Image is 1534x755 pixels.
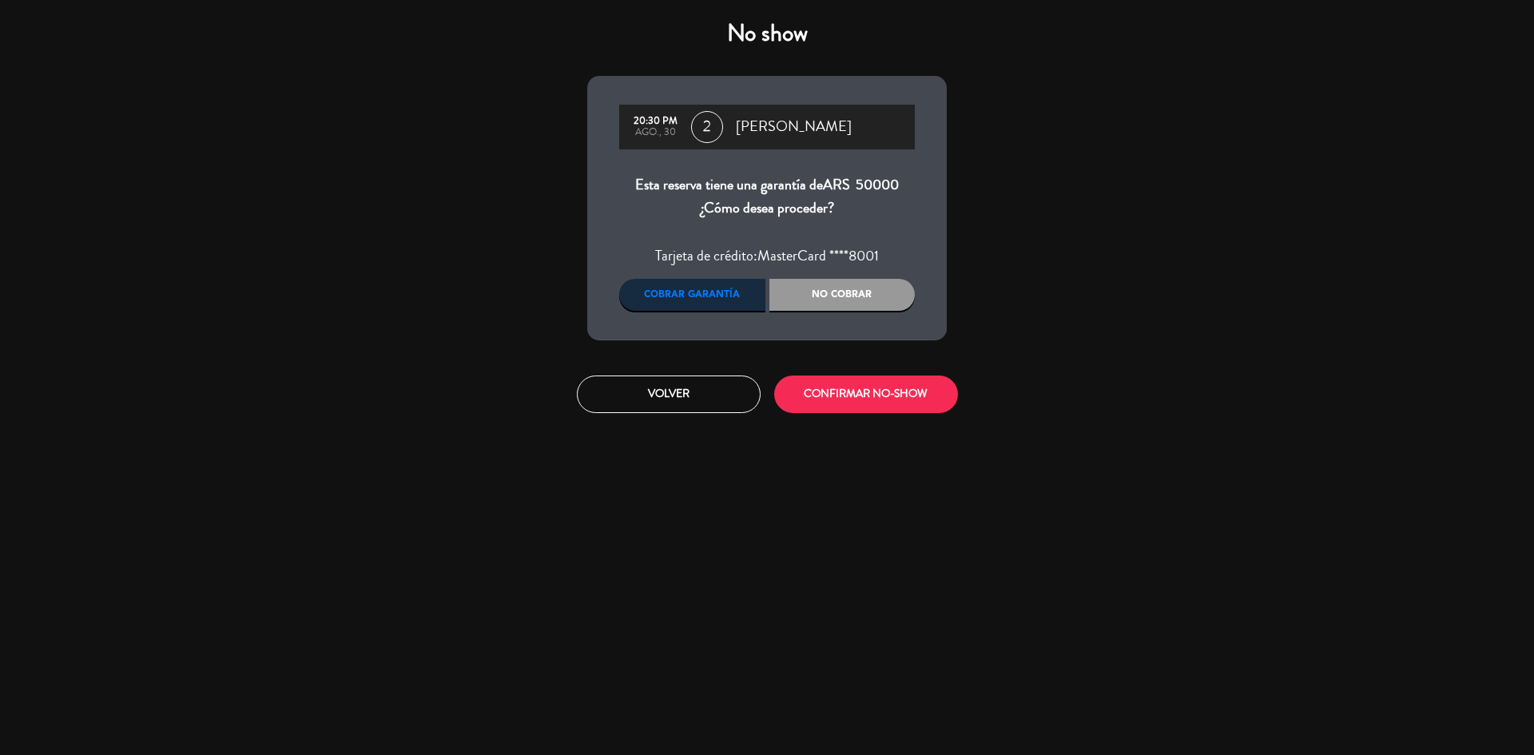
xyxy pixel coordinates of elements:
[619,244,915,268] div: Tarjeta de crédito:
[619,173,915,221] div: Esta reserva tiene una garantía de ¿Cómo desea proceder?
[774,376,958,413] button: CONFIRMAR NO-SHOW
[577,376,761,413] button: Volver
[823,174,850,195] span: ARS
[691,111,723,143] span: 2
[619,279,765,311] div: Cobrar garantía
[627,127,683,138] div: ago., 30
[736,115,852,139] span: [PERSON_NAME]
[769,279,916,311] div: No cobrar
[627,116,683,127] div: 20:30 PM
[856,174,899,195] span: 50000
[587,19,947,48] h4: No show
